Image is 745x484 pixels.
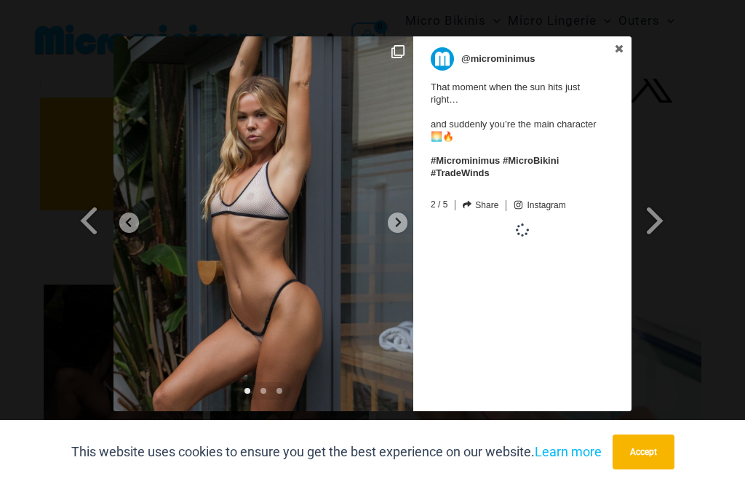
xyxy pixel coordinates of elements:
[113,36,413,411] img: That moment when the sun hits just right…<br> <br> and suddenly you’re the main character 🌅🔥 <br>...
[431,197,447,210] span: 2 / 5
[503,155,559,166] a: #MicroBikini
[71,441,602,463] p: This website uses cookies to ensure you get the best experience on our website.
[514,200,565,211] a: Instagram
[431,167,490,178] a: #TradeWinds
[431,155,500,166] a: #Microminimus
[463,200,498,210] a: Share
[431,47,605,71] a: @microminimus
[461,47,535,71] p: @microminimus
[535,444,602,459] a: Learn more
[613,435,674,469] button: Accept
[431,47,454,71] img: microminimus.jpg
[431,74,605,180] span: That moment when the sun hits just right… and suddenly you’re the main character 🌅🔥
